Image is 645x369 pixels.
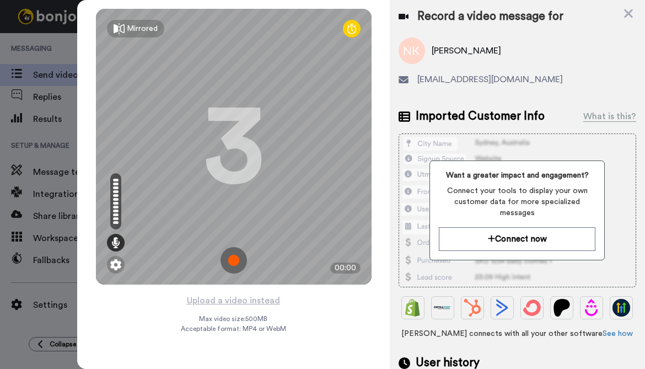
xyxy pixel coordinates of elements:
[184,293,283,308] button: Upload a video instead
[464,299,481,317] img: Hubspot
[439,185,595,218] span: Connect your tools to display your own customer data for more specialized messages
[583,299,600,317] img: Drip
[200,314,268,323] span: Max video size: 500 MB
[399,328,636,339] span: [PERSON_NAME] connects with all your other software
[523,299,541,317] img: ConvertKit
[181,324,286,333] span: Acceptable format: MP4 or WebM
[203,105,264,188] div: 3
[439,170,595,181] span: Want a greater impact and engagement?
[553,299,571,317] img: Patreon
[612,299,630,317] img: GoHighLevel
[603,330,633,338] a: See how
[221,247,247,274] img: ic_record_start.svg
[583,110,636,123] div: What is this?
[330,263,361,274] div: 00:00
[493,299,511,317] img: ActiveCampaign
[439,227,595,251] button: Connect now
[404,299,422,317] img: Shopify
[434,299,452,317] img: Ontraport
[416,108,545,125] span: Imported Customer Info
[417,73,563,86] span: [EMAIL_ADDRESS][DOMAIN_NAME]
